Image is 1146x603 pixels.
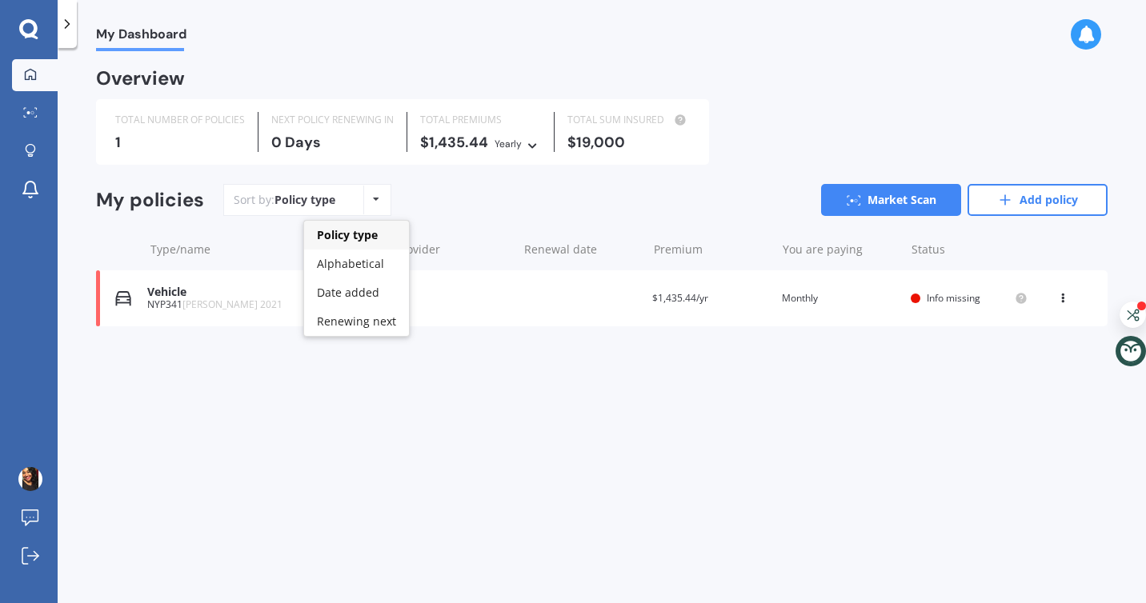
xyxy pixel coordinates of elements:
div: Policy type [274,192,335,208]
div: Overview [96,70,185,86]
span: Info missing [927,291,980,305]
span: Policy type [317,227,378,242]
div: NEXT POLICY RENEWING IN [271,112,394,128]
div: Sort by: [234,192,335,208]
div: $19,000 [567,134,690,150]
div: Status [912,242,1028,258]
div: Vehicle [147,286,380,299]
a: Market Scan [821,184,961,216]
img: Vehicle [115,290,131,306]
div: $1,435.44 [420,134,541,152]
div: TOTAL NUMBER OF POLICIES [115,112,245,128]
div: Yearly [495,136,522,152]
div: NYP341 [147,299,380,310]
div: TOTAL SUM INSURED [567,112,690,128]
div: 0 Days [271,134,394,150]
span: My Dashboard [96,26,186,48]
span: [PERSON_NAME] 2021 [182,298,282,311]
a: Add policy [968,184,1108,216]
div: Type/name [150,242,383,258]
div: Provider [395,242,511,258]
div: Renewal date [524,242,640,258]
div: 1 [115,134,245,150]
span: $1,435.44/yr [652,291,708,305]
span: Alphabetical [317,256,384,271]
span: Date added [317,285,379,300]
span: Renewing next [317,313,396,329]
div: My policies [96,189,204,212]
div: You are paying [783,242,899,258]
img: ACg8ocIPc0QxBToxXFT3CmY7-9bFMPRuZmYQVH5E07nbq82DP9ftTLDy=s96-c [18,467,42,491]
div: Monthly [782,290,899,306]
div: TOTAL PREMIUMS [420,112,541,128]
div: Premium [654,242,770,258]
